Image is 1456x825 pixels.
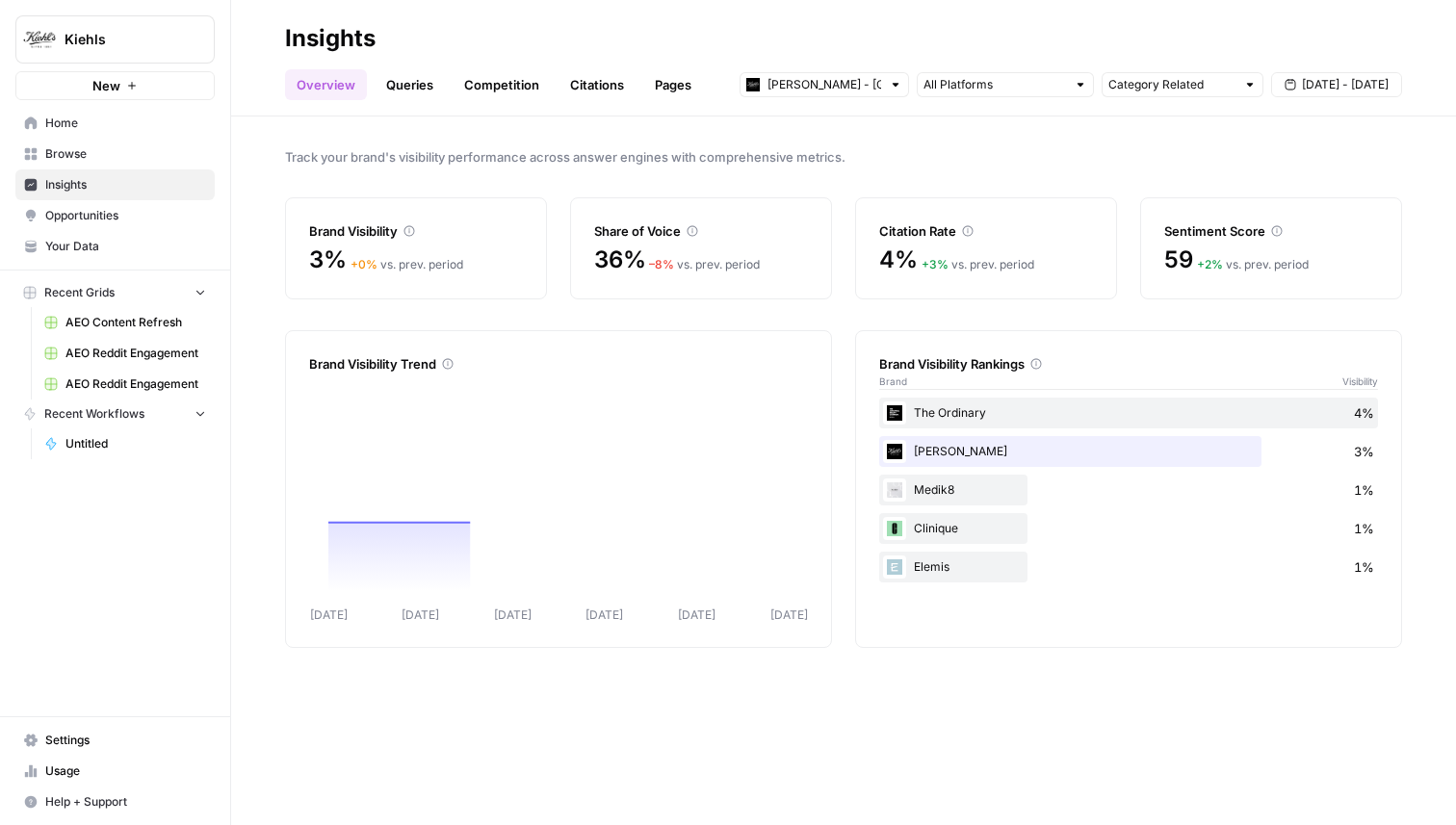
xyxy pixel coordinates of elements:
a: Usage [15,756,215,786]
div: Elemis [879,552,1378,582]
span: Settings [45,732,206,749]
a: Citations [559,69,636,100]
a: Home [15,108,215,139]
tspan: [DATE] [402,607,439,622]
span: + 0 % [351,257,377,271]
div: Brand Visibility [309,221,523,241]
div: vs. prev. period [351,256,463,273]
span: Usage [45,762,206,780]
img: 0b58p10nk298im49qymyddyeu4sw [883,517,906,540]
input: Kiehl's - UK [767,75,881,94]
span: 1% [1354,519,1374,538]
img: lbzhdkgn1ruc4m4z5mjfsqir60oh [883,440,906,463]
span: Your Data [45,238,206,255]
span: – 8 % [649,257,674,271]
a: Browse [15,139,215,169]
span: 1% [1354,480,1374,500]
img: 1t0k3rxub7xjuwm09mezwmq6ezdv [883,401,906,425]
a: Untitled [36,428,215,459]
span: + 2 % [1197,257,1223,271]
span: 3% [309,245,347,275]
a: AEO Reddit Engagement [36,369,215,400]
button: Recent Grids [15,278,215,307]
img: Kiehls Logo [22,22,57,57]
span: Brand [879,374,907,389]
span: Help + Support [45,793,206,811]
span: Untitled [65,435,206,452]
a: Queries [375,69,445,100]
div: Brand Visibility Rankings [879,354,1378,374]
span: Visibility [1342,374,1378,389]
div: The Ordinary [879,398,1378,428]
span: Kiehls [65,30,181,49]
tspan: [DATE] [770,607,808,622]
div: vs. prev. period [649,256,760,273]
div: Insights [285,23,376,54]
span: AEO Content Refresh [65,314,206,331]
button: New [15,71,215,100]
span: Browse [45,145,206,163]
a: Your Data [15,231,215,262]
tspan: [DATE] [494,607,532,622]
tspan: [DATE] [585,607,623,622]
button: Help + Support [15,786,215,817]
tspan: [DATE] [678,607,715,622]
a: Competition [453,69,551,100]
button: Recent Workflows [15,400,215,428]
a: AEO Reddit Engagement [36,338,215,369]
span: Home [45,115,206,132]
div: Medik8 [879,475,1378,505]
img: 8hwi8zl0nptjmi9m5najyhe6d0od [883,478,906,502]
span: 4% [879,245,918,275]
span: + 3 % [922,257,949,271]
img: yh7t5lmutnw7hngory6ohgo9d0em [883,555,906,579]
span: Insights [45,176,206,193]
span: AEO Reddit Engagement [65,345,206,362]
a: Settings [15,725,215,756]
span: Recent Workflows [44,405,144,423]
a: Overview [285,69,367,100]
a: Insights [15,169,215,200]
span: 59 [1164,245,1193,275]
span: Track your brand's visibility performance across answer engines with comprehensive metrics. [285,147,1402,167]
span: Opportunities [45,207,206,224]
span: 4% [1354,403,1374,423]
div: vs. prev. period [922,256,1034,273]
span: Recent Grids [44,284,115,301]
span: New [92,76,120,95]
a: Pages [643,69,703,100]
div: Brand Visibility Trend [309,354,808,374]
div: vs. prev. period [1197,256,1309,273]
div: Citation Rate [879,221,1093,241]
input: Category Related [1108,75,1235,94]
div: Share of Voice [594,221,808,241]
a: AEO Content Refresh [36,307,215,338]
div: Sentiment Score [1164,221,1378,241]
span: 1% [1354,557,1374,577]
span: 3% [1354,442,1374,461]
span: AEO Reddit Engagement [65,375,206,393]
span: 36% [594,245,645,275]
tspan: [DATE] [310,607,348,622]
button: Workspace: Kiehls [15,15,215,64]
a: Opportunities [15,200,215,231]
div: [PERSON_NAME] [879,436,1378,467]
button: [DATE] - [DATE] [1271,72,1402,97]
input: All Platforms [923,75,1066,94]
span: [DATE] - [DATE] [1302,76,1389,93]
div: Clinique [879,513,1378,544]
